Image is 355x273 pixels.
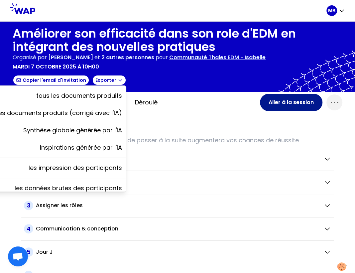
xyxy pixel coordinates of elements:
div: Ouvrir le chat [8,246,28,266]
button: 3Assigner les rôles [24,201,331,210]
p: Communauté Thales EDM - Isabelle [169,54,266,62]
button: 2Pre-conception [24,178,331,187]
p: et [48,54,154,62]
p: mardi 7 octobre 2025 à 10h00 [13,63,99,71]
p: Organisé par [13,54,47,62]
p: tous les documents produits [36,91,122,100]
button: 4Communication & conception [24,224,331,233]
span: 5 [24,247,33,257]
button: Exporter [92,75,126,85]
p: les données brutes des participants [15,184,122,193]
h2: Jour J [36,248,53,256]
span: 4 [24,224,33,233]
button: Déroulé [130,92,163,112]
p: les impression des participants [29,163,122,173]
span: 2 autres personnes [101,54,154,61]
h2: Assigner les rôles [36,202,83,209]
p: Synthèse globale générée par l'IA [23,126,122,135]
p: Inspirations générée par l'IA [40,143,122,152]
span: 3 [24,201,33,210]
span: [PERSON_NAME] [48,54,93,61]
p: MB [328,7,335,14]
button: Copier l'email d'invitation [13,75,89,85]
button: Aller à la session [260,94,322,111]
h2: Communication & conception [36,225,118,233]
h1: Améliorer son efficacité dans son role d'EDM en intégrant des nouvelles pratiques [13,27,342,54]
p: Compléter toutes les étapes avant de passer à la suite augmentera vos chances de réussite [21,136,334,145]
button: 1Lancement [24,154,331,164]
p: pour [156,54,168,62]
button: 5Jour J [24,247,331,257]
button: MB [326,5,345,16]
